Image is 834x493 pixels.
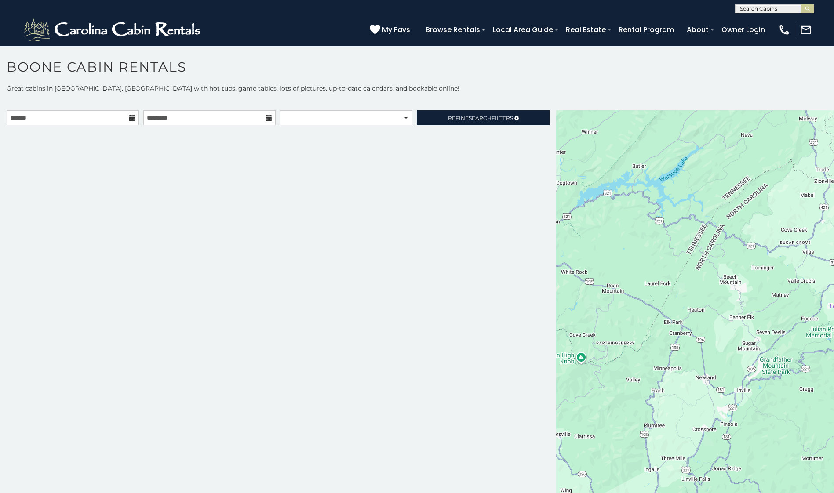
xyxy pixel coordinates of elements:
[800,24,812,36] img: mail-regular-white.png
[370,24,412,36] a: My Favs
[421,22,484,37] a: Browse Rentals
[22,17,204,43] img: White-1-2.png
[448,115,513,121] span: Refine Filters
[561,22,610,37] a: Real Estate
[469,115,492,121] span: Search
[717,22,769,37] a: Owner Login
[382,24,410,35] span: My Favs
[778,24,790,36] img: phone-regular-white.png
[417,110,549,125] a: RefineSearchFilters
[682,22,713,37] a: About
[614,22,678,37] a: Rental Program
[488,22,557,37] a: Local Area Guide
